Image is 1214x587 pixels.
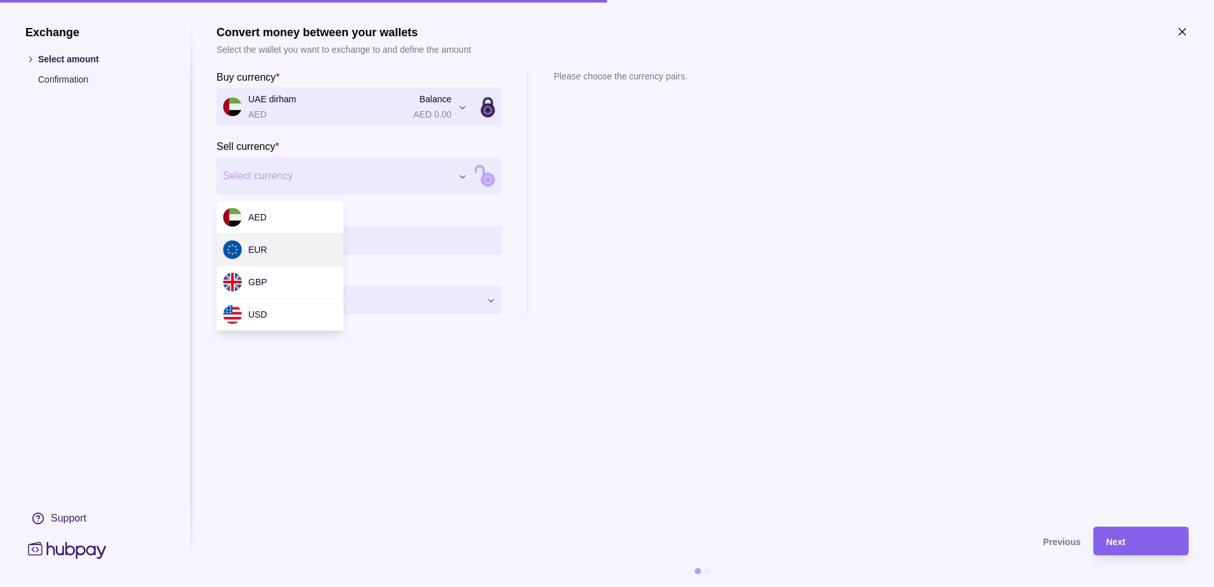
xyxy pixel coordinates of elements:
span: AED [248,212,267,222]
img: ae [223,208,242,227]
img: us [223,305,242,324]
span: USD [248,309,267,320]
img: eu [223,240,242,259]
span: EUR [248,245,267,255]
img: gb [223,273,242,292]
span: GBP [248,277,267,287]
